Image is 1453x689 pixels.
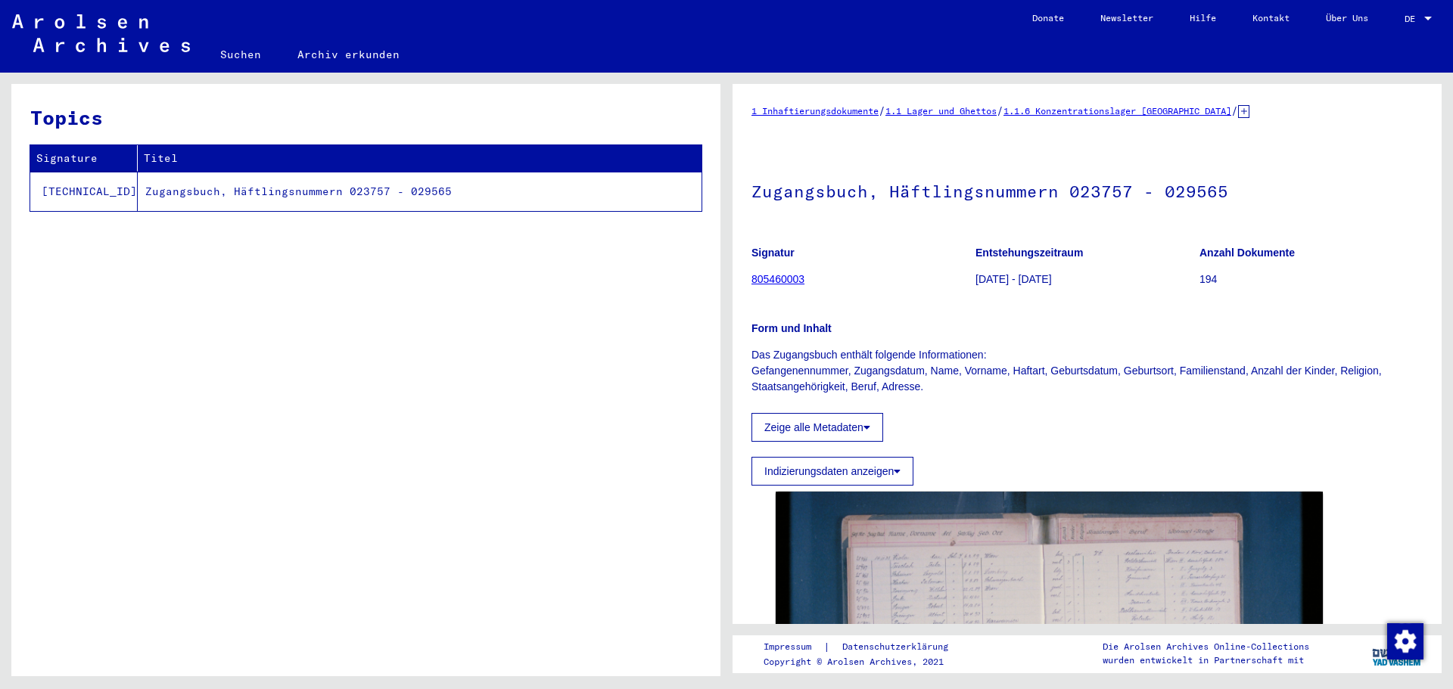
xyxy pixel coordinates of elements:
p: wurden entwickelt in Partnerschaft mit [1103,653,1309,667]
a: 1 Inhaftierungsdokumente [751,105,879,116]
td: [TECHNICAL_ID] [30,172,138,211]
span: DE [1405,14,1421,24]
td: Zugangsbuch, Häftlingsnummern 023757 - 029565 [138,172,702,211]
button: Indizierungsdaten anzeigen [751,457,913,486]
b: Anzahl Dokumente [1199,247,1295,259]
th: Titel [138,145,702,172]
span: / [997,104,1003,117]
th: Signature [30,145,138,172]
div: | [764,639,966,655]
a: 1.1 Lager und Ghettos [885,105,997,116]
a: 1.1.6 Konzentrationslager [GEOGRAPHIC_DATA] [1003,105,1231,116]
img: Zustimmung ändern [1387,623,1423,660]
a: 805460003 [751,273,804,285]
div: Zustimmung ändern [1386,622,1423,659]
p: Das Zugangsbuch enthält folgende Informationen: Gefangenennummer, Zugangsdatum, Name, Vorname, Ha... [751,347,1423,395]
a: Archiv erkunden [279,36,418,73]
p: Copyright © Arolsen Archives, 2021 [764,655,966,669]
span: / [1231,104,1238,117]
p: Die Arolsen Archives Online-Collections [1103,640,1309,653]
button: Zeige alle Metadaten [751,413,883,442]
p: 194 [1199,272,1423,287]
a: Suchen [202,36,279,73]
b: Signatur [751,247,795,259]
span: / [879,104,885,117]
h3: Topics [30,103,701,132]
p: [DATE] - [DATE] [975,272,1199,287]
a: Impressum [764,639,823,655]
img: Arolsen_neg.svg [12,14,190,52]
b: Form und Inhalt [751,322,832,334]
a: Datenschutzerklärung [830,639,966,655]
b: Entstehungszeitraum [975,247,1083,259]
h1: Zugangsbuch, Häftlingsnummern 023757 - 029565 [751,157,1423,223]
img: yv_logo.png [1369,635,1426,672]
